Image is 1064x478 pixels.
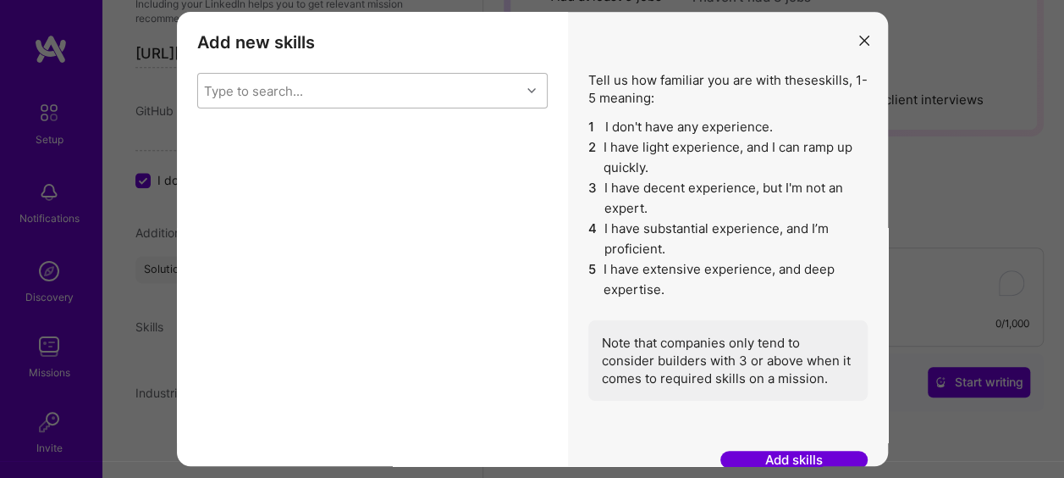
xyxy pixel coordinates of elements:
[197,32,548,53] h3: Add new skills
[177,12,888,466] div: modal
[588,117,598,137] span: 1
[859,36,869,46] i: icon Close
[527,86,536,95] i: icon Chevron
[588,320,868,401] div: Note that companies only tend to consider builders with 3 or above when it comes to required skil...
[588,219,598,259] span: 4
[588,259,598,300] span: 5
[588,178,598,219] span: 3
[588,117,868,137] li: I don't have any experience.
[588,219,868,259] li: I have substantial experience, and I’m proficient.
[204,82,303,100] div: Type to search...
[720,451,868,469] button: Add skills
[588,137,868,178] li: I have light experience, and I can ramp up quickly.
[588,259,868,300] li: I have extensive experience, and deep expertise.
[588,71,868,401] div: Tell us how familiar you are with these skills , 1-5 meaning:
[588,137,598,178] span: 2
[588,178,868,219] li: I have decent experience, but I'm not an expert.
